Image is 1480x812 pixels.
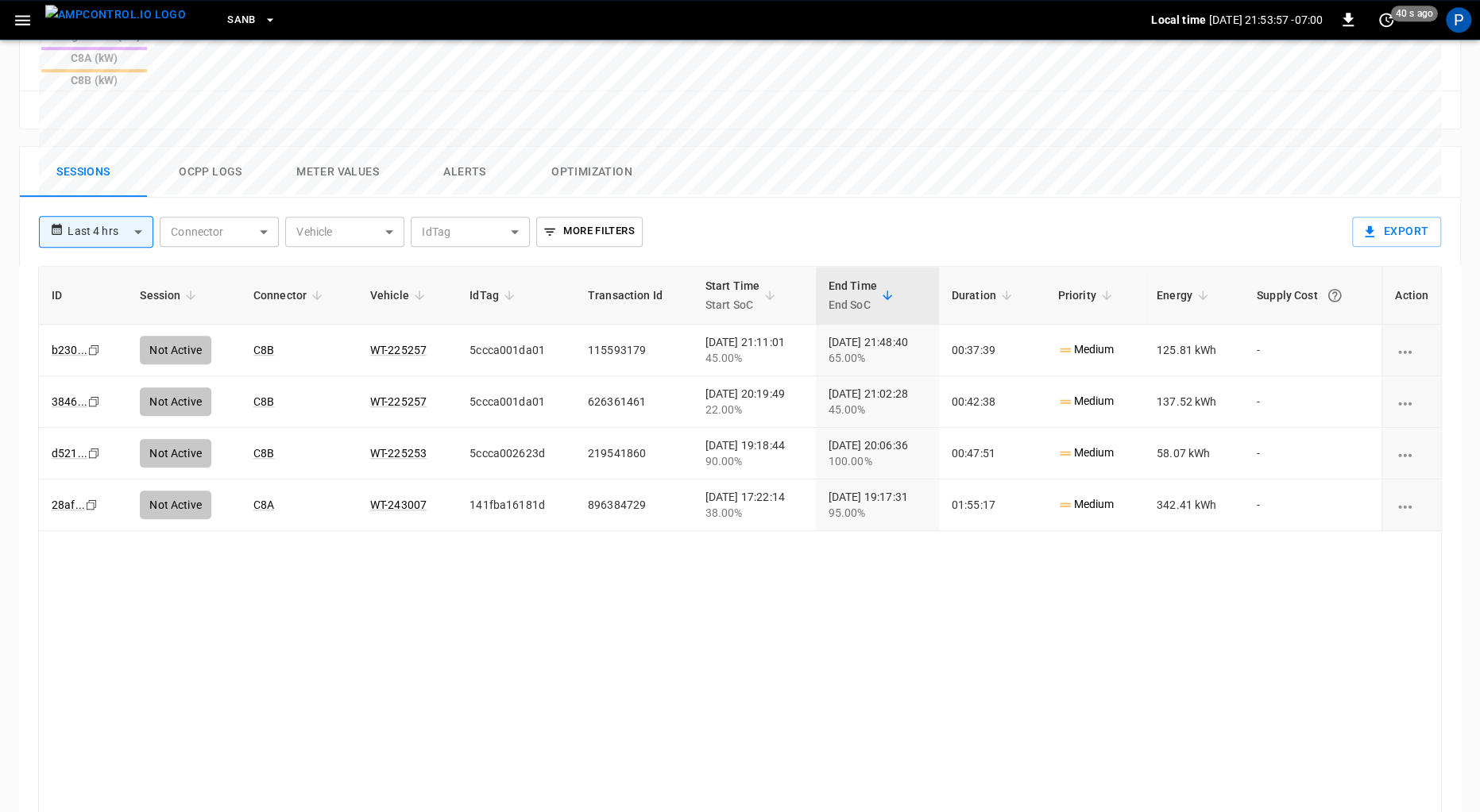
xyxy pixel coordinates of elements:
[1395,497,1428,513] div: charging session options
[457,428,575,479] td: 5ccca002623d
[705,489,803,521] div: [DATE] 17:22:14
[705,437,803,469] div: [DATE] 19:18:44
[147,147,274,198] button: Ocpp logs
[1352,217,1441,247] button: Export
[227,11,256,29] span: SanB
[1374,7,1399,33] button: set refresh interval
[253,286,327,305] span: Connector
[1395,342,1428,358] div: charging session options
[939,479,1045,531] td: 01:55:17
[829,489,926,521] div: [DATE] 19:17:31
[1395,445,1428,461] div: charging session options
[39,267,127,325] th: ID
[253,447,274,460] a: C8B
[829,276,877,314] div: End Time
[20,147,147,198] button: Sessions
[1057,496,1114,513] p: Medium
[1391,6,1438,21] span: 40 s ago
[470,286,520,305] span: IdTag
[705,276,781,314] span: Start TimeStart SoC
[829,505,926,521] div: 95.00%
[370,286,430,305] span: Vehicle
[1320,281,1349,310] button: The cost of your charging session based on your supply rates
[457,479,575,531] td: 141fba16181d
[68,217,153,247] div: Last 4 hrs
[370,447,427,460] a: WT-225253
[1446,7,1471,33] div: profile-icon
[1144,479,1244,531] td: 342.41 kWh
[1395,394,1428,410] div: charging session options
[575,267,693,325] th: Transaction Id
[829,437,926,469] div: [DATE] 20:06:36
[1057,286,1116,305] span: Priority
[829,295,877,314] p: End SoC
[1209,12,1323,28] p: [DATE] 21:53:57 -07:00
[829,453,926,469] div: 100.00%
[705,276,760,314] div: Start Time
[140,491,211,519] div: Not Active
[370,498,427,511] a: WT-243007
[1157,286,1213,305] span: Energy
[84,496,100,514] div: copy
[1244,428,1381,479] td: -
[705,295,760,314] p: Start SoC
[274,147,401,198] button: Meter Values
[705,453,803,469] div: 90.00%
[140,439,211,468] div: Not Active
[939,428,1045,479] td: 00:47:51
[1151,12,1206,28] p: Local time
[705,505,803,521] div: 38.00%
[575,479,693,531] td: 896384729
[528,147,655,198] button: Optimization
[1257,281,1369,310] div: Supply Cost
[1244,479,1381,531] td: -
[1144,428,1244,479] td: 58.07 kWh
[253,498,274,511] a: C8A
[401,147,528,198] button: Alerts
[140,286,201,305] span: Session
[829,276,898,314] span: End TimeEnd SoC
[1057,444,1114,461] p: Medium
[39,267,1441,531] table: sessions table
[952,286,1017,305] span: Duration
[1381,267,1441,325] th: Action
[45,5,186,25] img: ampcontrol.io logo
[221,5,283,36] button: SanB
[575,428,693,479] td: 219541860
[536,217,642,247] button: More Filters
[87,444,102,462] div: copy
